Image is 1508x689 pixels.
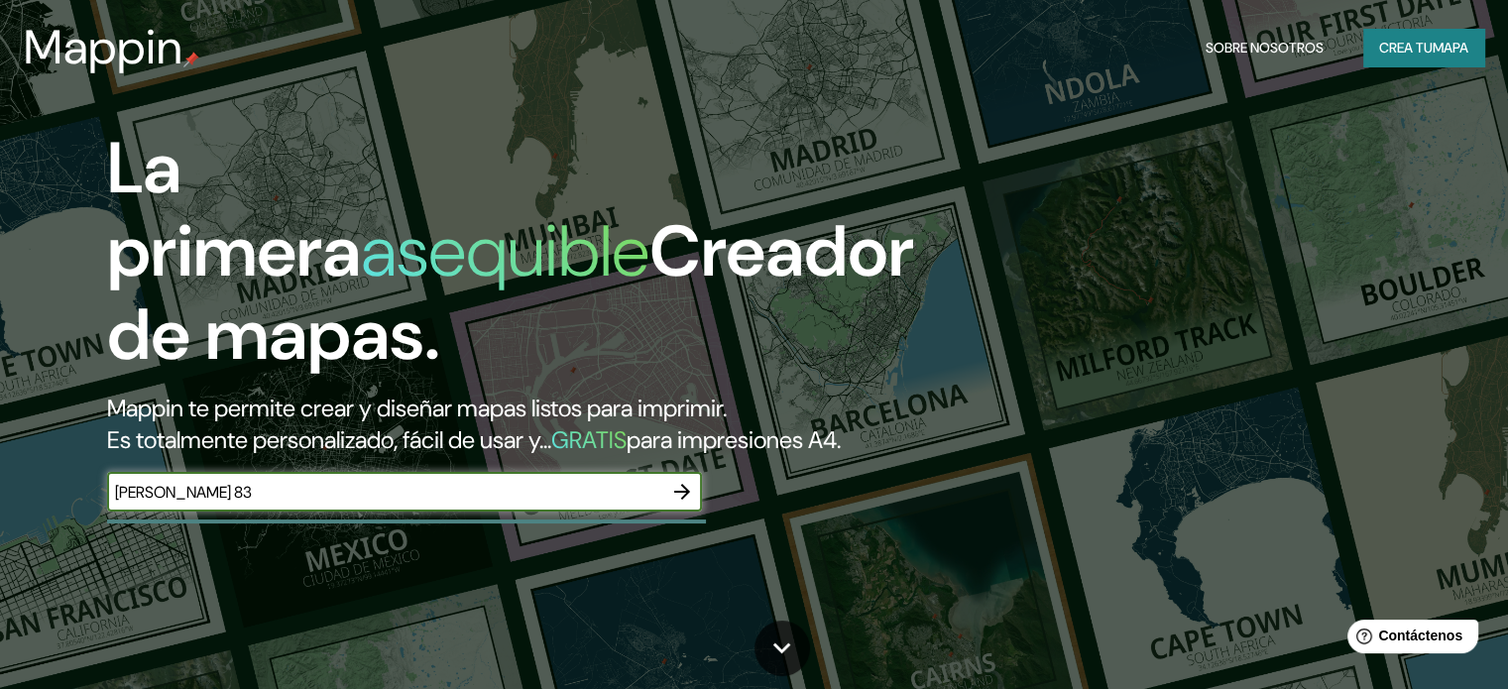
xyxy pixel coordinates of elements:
[107,424,551,455] font: Es totalmente personalizado, fácil de usar y...
[361,205,649,297] font: asequible
[627,424,841,455] font: para impresiones A4.
[107,393,727,423] font: Mappin te permite crear y diseñar mapas listos para imprimir.
[1363,29,1484,66] button: Crea tumapa
[107,122,361,297] font: La primera
[183,52,199,67] img: pin de mapeo
[1379,39,1433,57] font: Crea tu
[1332,612,1486,667] iframe: Lanzador de widgets de ayuda
[107,481,662,504] input: Elige tu lugar favorito
[1206,39,1324,57] font: Sobre nosotros
[1433,39,1468,57] font: mapa
[551,424,627,455] font: GRATIS
[1198,29,1332,66] button: Sobre nosotros
[107,205,914,381] font: Creador de mapas.
[24,16,183,78] font: Mappin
